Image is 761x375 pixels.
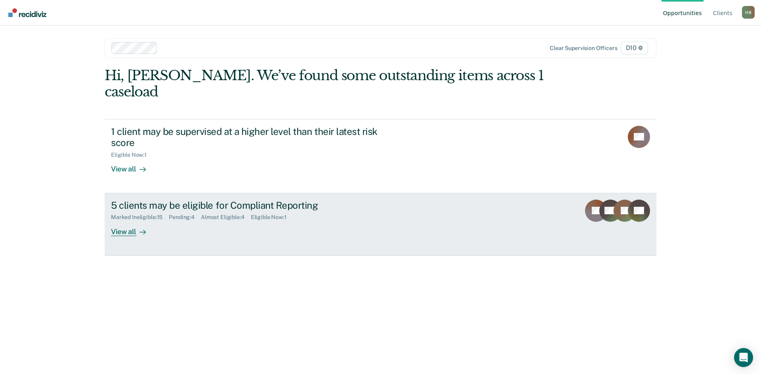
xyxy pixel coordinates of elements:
[621,42,648,54] span: D10
[111,221,155,236] div: View all
[251,214,293,221] div: Eligible Now : 1
[111,200,389,211] div: 5 clients may be eligible for Compliant Reporting
[105,119,656,193] a: 1 client may be supervised at a higher level than their latest risk scoreEligible Now:1View all
[111,126,389,149] div: 1 client may be supervised at a higher level than their latest risk score
[111,158,155,174] div: View all
[8,8,46,17] img: Recidiviz
[111,152,153,158] div: Eligible Now : 1
[734,348,753,367] div: Open Intercom Messenger
[742,6,755,19] button: Profile dropdown button
[742,6,755,19] div: H B
[105,193,656,256] a: 5 clients may be eligible for Compliant ReportingMarked Ineligible:15Pending:4Almost Eligible:4El...
[550,45,617,52] div: Clear supervision officers
[105,67,546,100] div: Hi, [PERSON_NAME]. We’ve found some outstanding items across 1 caseload
[169,214,201,221] div: Pending : 4
[201,214,251,221] div: Almost Eligible : 4
[111,214,169,221] div: Marked Ineligible : 15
